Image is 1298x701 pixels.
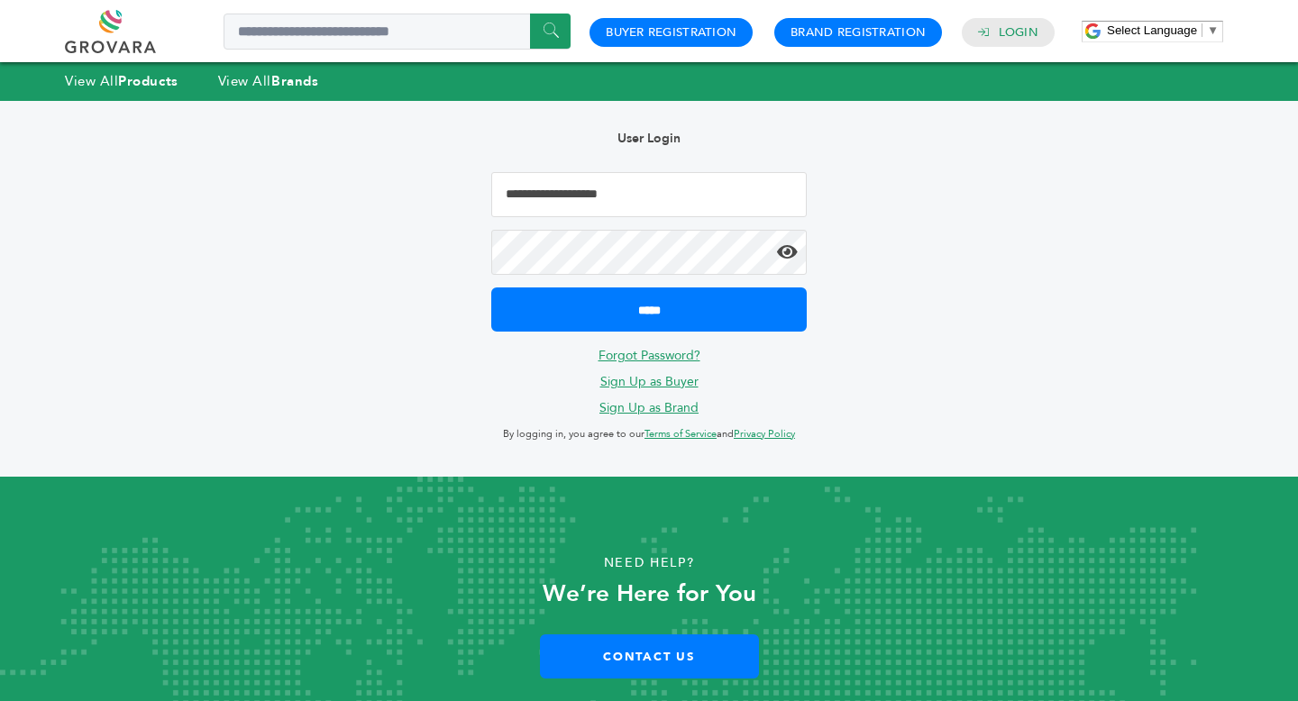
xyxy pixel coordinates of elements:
[791,24,926,41] a: Brand Registration
[65,550,1233,577] p: Need Help?
[999,24,1038,41] a: Login
[1207,23,1219,37] span: ▼
[600,373,699,390] a: Sign Up as Buyer
[540,634,759,678] a: Contact Us
[606,24,736,41] a: Buyer Registration
[118,72,178,90] strong: Products
[599,399,699,416] a: Sign Up as Brand
[734,427,795,441] a: Privacy Policy
[644,427,717,441] a: Terms of Service
[491,172,807,217] input: Email Address
[1107,23,1219,37] a: Select Language​
[1107,23,1197,37] span: Select Language
[218,72,319,90] a: View AllBrands
[224,14,571,50] input: Search a product or brand...
[599,347,700,364] a: Forgot Password?
[491,230,807,275] input: Password
[491,423,807,445] p: By logging in, you agree to our and
[271,72,318,90] strong: Brands
[617,130,681,147] b: User Login
[543,578,756,610] strong: We’re Here for You
[65,72,178,90] a: View AllProducts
